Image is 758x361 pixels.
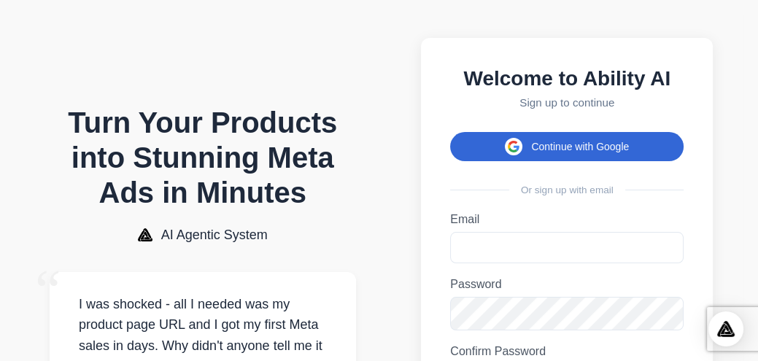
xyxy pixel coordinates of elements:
[138,228,152,241] img: AI Agentic System Logo
[450,132,684,161] button: Continue with Google
[35,257,61,324] span: “
[161,228,268,243] span: AI Agentic System
[450,67,684,90] h2: Welcome to Ability AI
[450,185,684,195] div: Or sign up with email
[708,311,743,346] div: Open Intercom Messenger
[50,105,356,210] h1: Turn Your Products into Stunning Meta Ads in Minutes
[450,345,684,358] label: Confirm Password
[450,213,684,226] label: Email
[450,278,684,291] label: Password
[450,96,684,109] p: Sign up to continue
